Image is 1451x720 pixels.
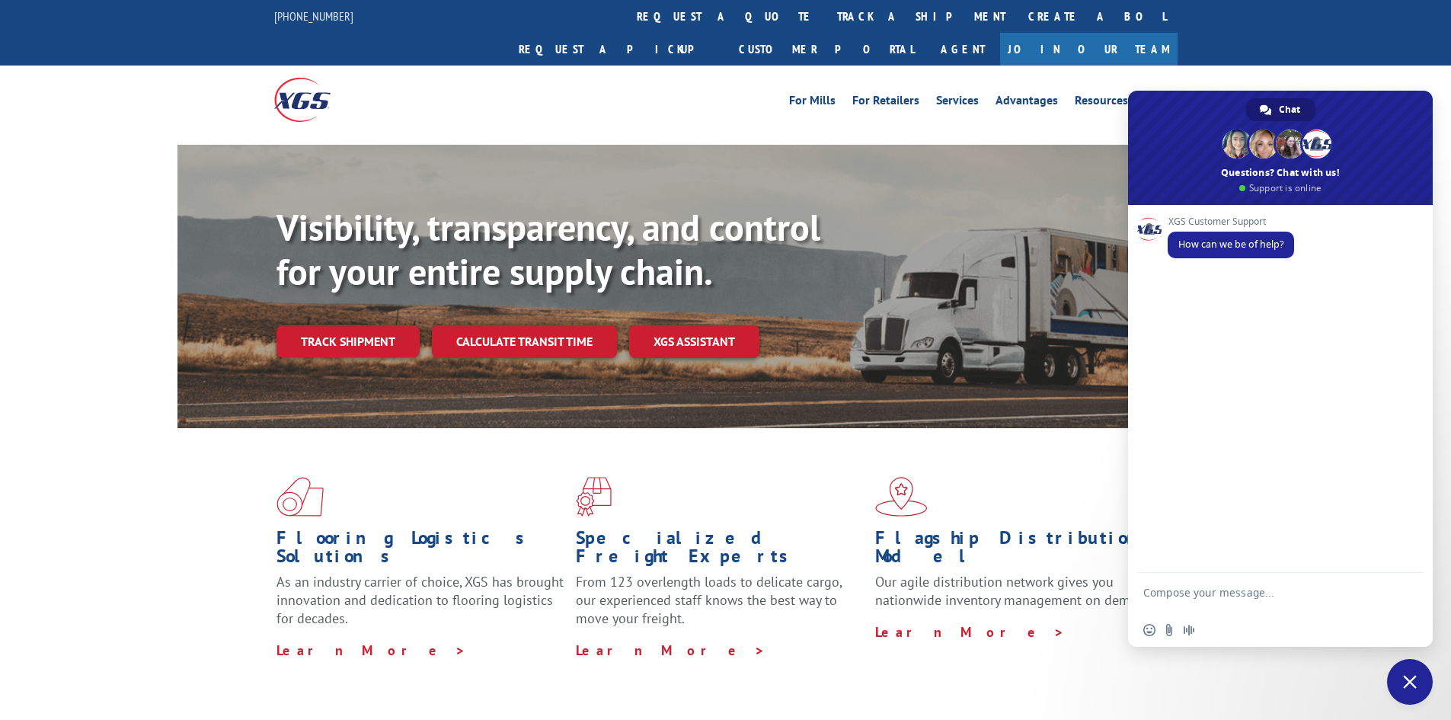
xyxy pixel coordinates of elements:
[727,33,925,66] a: Customer Portal
[789,94,836,111] a: For Mills
[276,573,564,627] span: As an industry carrier of choice, XGS has brought innovation and dedication to flooring logistics...
[1168,216,1294,227] span: XGS Customer Support
[925,33,1000,66] a: Agent
[576,573,864,641] p: From 123 overlength loads to delicate cargo, our experienced staff knows the best way to move you...
[1178,238,1283,251] span: How can we be of help?
[274,8,353,24] a: [PHONE_NUMBER]
[276,203,820,295] b: Visibility, transparency, and control for your entire supply chain.
[1000,33,1178,66] a: Join Our Team
[576,529,864,573] h1: Specialized Freight Experts
[875,477,928,517] img: xgs-icon-flagship-distribution-model-red
[276,325,420,357] a: Track shipment
[576,642,765,659] a: Learn More >
[1387,659,1433,705] div: Close chat
[875,529,1163,573] h1: Flagship Distribution Model
[1075,94,1128,111] a: Resources
[1246,98,1315,121] div: Chat
[875,573,1155,609] span: Our agile distribution network gives you nationwide inventory management on demand.
[1143,624,1155,636] span: Insert an emoji
[852,94,919,111] a: For Retailers
[276,477,324,517] img: xgs-icon-total-supply-chain-intelligence-red
[629,325,759,358] a: XGS ASSISTANT
[276,642,466,659] a: Learn More >
[1183,624,1195,636] span: Audio message
[507,33,727,66] a: Request a pickup
[875,623,1065,641] a: Learn More >
[276,529,564,573] h1: Flooring Logistics Solutions
[432,325,617,358] a: Calculate transit time
[1143,586,1384,613] textarea: Compose your message...
[1163,624,1175,636] span: Send a file
[996,94,1058,111] a: Advantages
[936,94,979,111] a: Services
[1279,98,1300,121] span: Chat
[576,477,612,517] img: xgs-icon-focused-on-flooring-red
